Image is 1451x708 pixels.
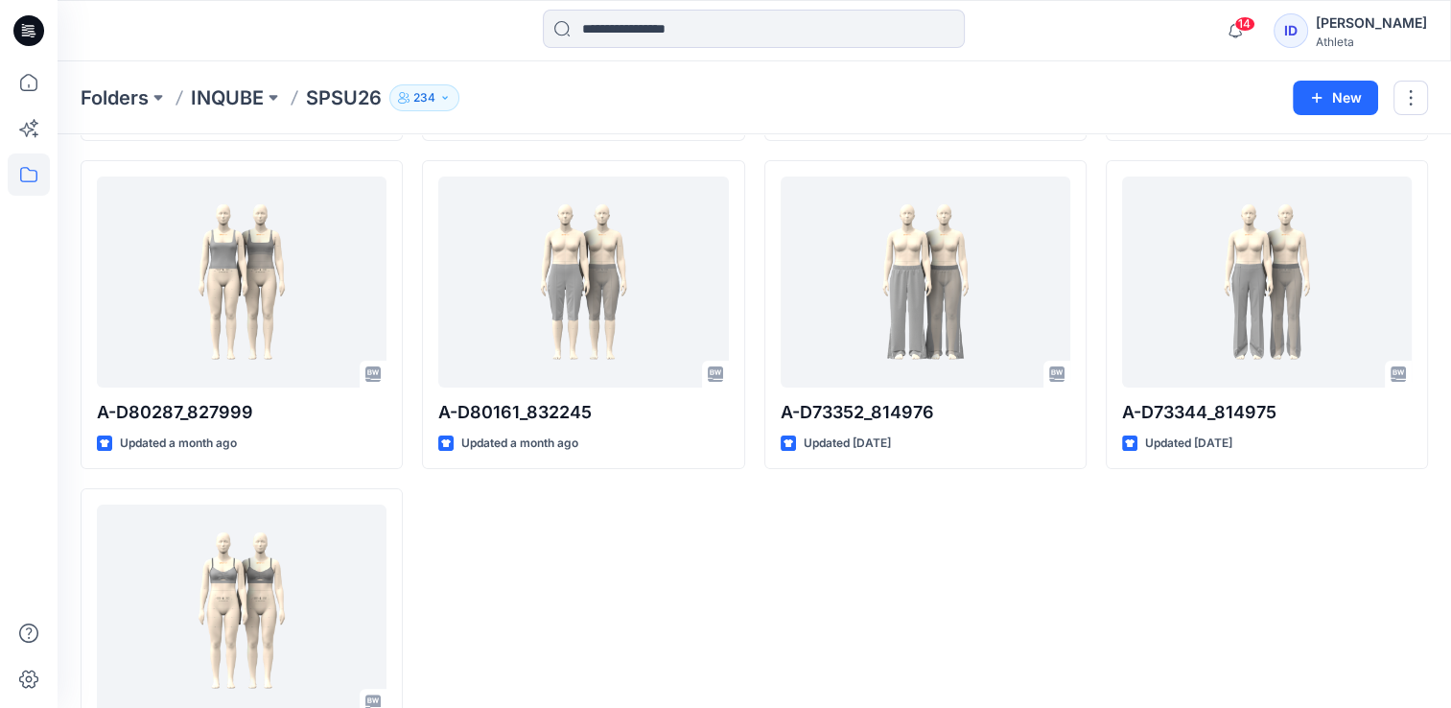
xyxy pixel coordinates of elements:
[120,434,237,454] p: Updated a month ago
[389,84,459,111] button: 234
[804,434,891,454] p: Updated [DATE]
[81,84,149,111] a: Folders
[306,84,382,111] p: SPSU26
[438,399,728,426] p: A-D80161_832245
[781,177,1070,388] a: A-D73352_814976
[1234,16,1255,32] span: 14
[1316,12,1427,35] div: [PERSON_NAME]
[191,84,264,111] a: INQUBE
[1122,177,1412,388] a: A-D73344_814975
[461,434,578,454] p: Updated a month ago
[1274,13,1308,48] div: ID
[438,177,728,388] a: A-D80161_832245
[1293,81,1378,115] button: New
[97,399,386,426] p: A-D80287_827999
[1122,399,1412,426] p: A-D73344_814975
[413,87,435,108] p: 234
[97,177,386,388] a: A-D80287_827999
[1145,434,1232,454] p: Updated [DATE]
[781,399,1070,426] p: A-D73352_814976
[1316,35,1427,49] div: Athleta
